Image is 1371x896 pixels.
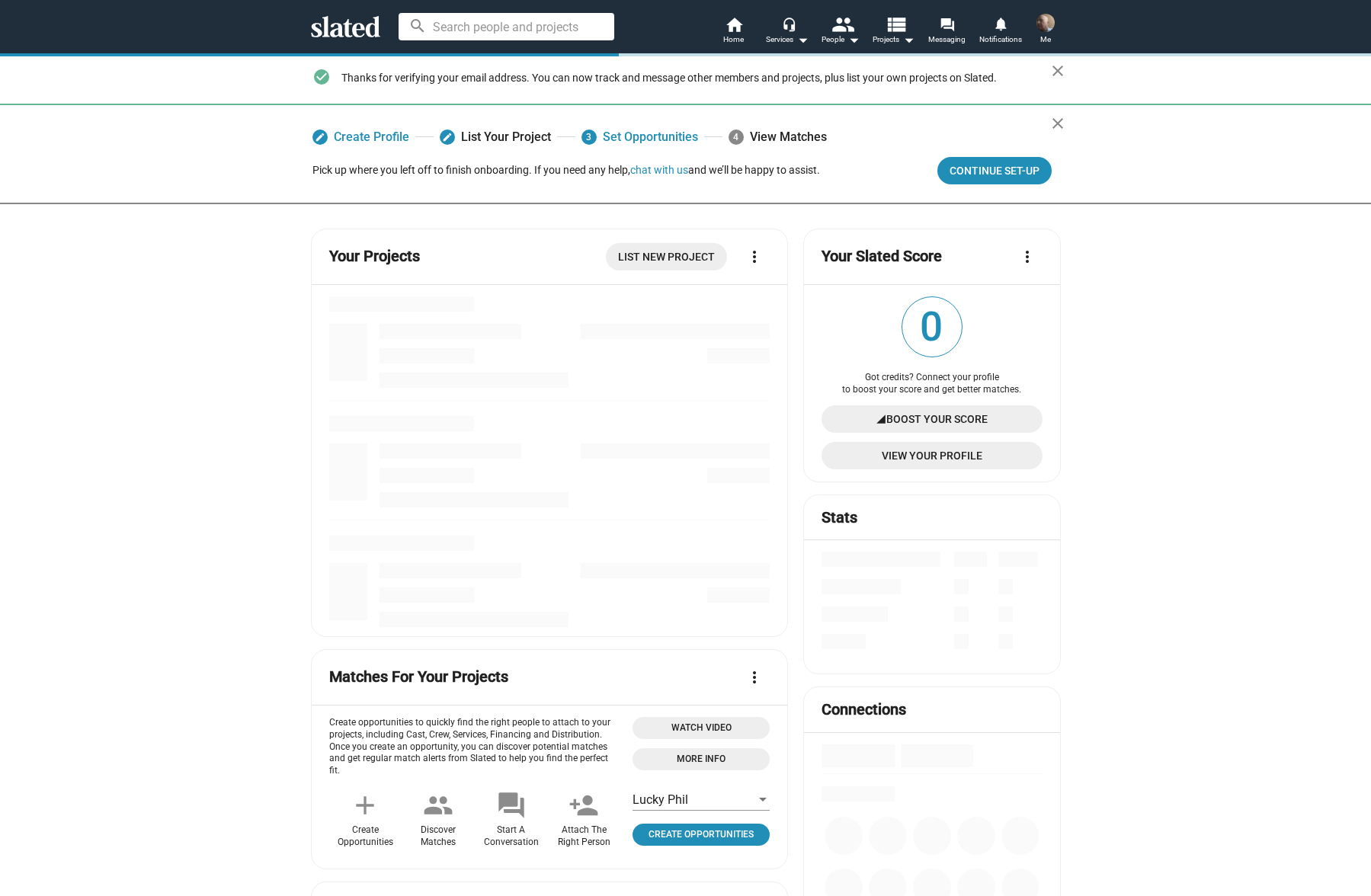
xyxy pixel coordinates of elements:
[581,130,597,145] span: 3
[338,824,393,849] div: Create Opportunities
[440,123,551,151] a: List Your Project
[729,123,827,151] div: View Matches
[993,16,1007,30] mat-icon: notifications
[341,68,1052,88] div: Thanks for verifying your email address. You can now track and message other members and projects...
[725,15,743,34] mat-icon: home
[642,751,761,767] span: More Info
[496,790,527,821] mat-icon: forum
[723,30,744,49] span: Home
[558,824,610,849] div: Attach The Right Person
[350,790,380,821] mat-icon: add
[745,668,764,686] mat-icon: more_vert
[1027,11,1064,50] button: Christopher SwiderMe
[782,17,796,30] mat-icon: headset_mic
[745,248,764,266] mat-icon: more_vert
[876,405,886,433] mat-icon: signal_cellular_4_bar
[793,30,812,49] mat-icon: arrow_drop_down
[633,824,770,846] a: Click to open project profile page opportunities tab
[329,246,420,267] mat-card-title: Your Projects
[1040,30,1051,49] span: Me
[1049,62,1067,80] mat-icon: close
[834,442,1030,469] span: View Your Profile
[822,246,942,267] mat-card-title: Your Slated Score
[329,717,621,778] p: Create opportunities to quickly find the right people to attach to your projects, including Cast,...
[899,30,918,49] mat-icon: arrow_drop_down
[630,164,688,176] button: chat with us
[312,163,820,178] div: Pick up where you left off to finish onboarding. If you need any help, and we’ll be happy to assist.
[312,123,409,151] a: Create Profile
[312,68,331,86] mat-icon: check_circle
[928,30,966,49] span: Messaging
[822,405,1042,433] a: Boost Your Score
[606,243,727,270] a: List New Project
[979,30,1022,49] span: Notifications
[884,13,906,35] mat-icon: view_list
[399,13,614,40] input: Search people and projects
[633,748,770,770] a: Open 'More info' dialog with information about Opportunities
[873,30,915,49] span: Projects
[569,790,599,821] mat-icon: person_add
[902,297,962,357] span: 0
[822,442,1042,469] a: View Your Profile
[642,720,761,736] span: Watch Video
[886,405,988,433] span: Boost Your Score
[921,15,974,49] a: Messaging
[707,15,761,49] a: Home
[937,157,1052,184] button: Continue Set-up
[950,157,1039,184] span: Continue Set-up
[974,15,1027,49] a: Notifications
[581,123,698,151] a: 3Set Opportunities
[315,132,325,142] mat-icon: edit
[831,13,853,35] mat-icon: people
[822,699,906,720] mat-card-title: Connections
[639,827,764,843] span: Create Opportunities
[618,243,715,270] span: List New Project
[822,30,860,49] div: People
[421,824,456,849] div: Discover Matches
[814,15,867,49] button: People
[442,132,453,142] mat-icon: edit
[1036,14,1055,32] img: Christopher Swider
[729,130,744,145] span: 4
[1018,248,1036,266] mat-icon: more_vert
[940,17,954,31] mat-icon: forum
[844,30,863,49] mat-icon: arrow_drop_down
[822,372,1042,396] div: Got credits? Connect your profile to boost your score and get better matches.
[1049,114,1067,133] mat-icon: close
[633,792,688,807] span: Lucky Phil
[761,15,814,49] button: Services
[329,667,508,687] mat-card-title: Matches For Your Projects
[867,15,921,49] button: Projects
[484,824,539,849] div: Start A Conversation
[633,717,770,739] button: Open 'Opportunities Intro Video' dialog
[766,30,809,49] div: Services
[822,507,857,528] mat-card-title: Stats
[423,790,453,821] mat-icon: people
